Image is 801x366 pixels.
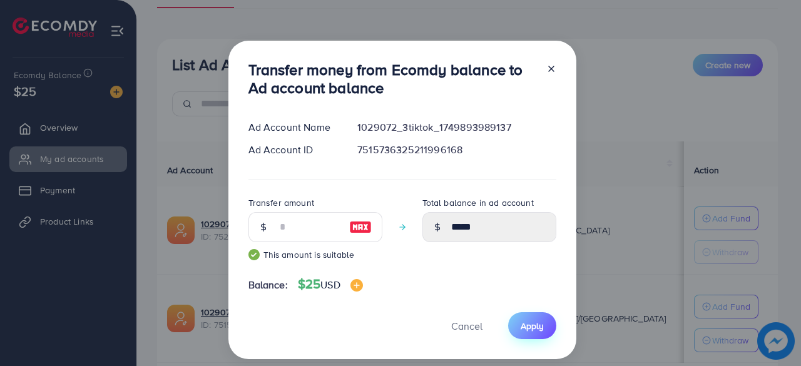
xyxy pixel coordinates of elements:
img: image [350,279,363,292]
button: Cancel [436,312,498,339]
div: Ad Account ID [238,143,348,157]
label: Total balance in ad account [422,196,534,209]
img: guide [248,249,260,260]
span: Balance: [248,278,288,292]
div: 7515736325211996168 [347,143,566,157]
small: This amount is suitable [248,248,382,261]
span: Apply [521,320,544,332]
h4: $25 [298,277,363,292]
h3: Transfer money from Ecomdy balance to Ad account balance [248,61,536,97]
span: USD [320,278,340,292]
div: Ad Account Name [238,120,348,135]
button: Apply [508,312,556,339]
span: Cancel [451,319,482,333]
div: 1029072_3tiktok_1749893989137 [347,120,566,135]
img: image [349,220,372,235]
label: Transfer amount [248,196,314,209]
